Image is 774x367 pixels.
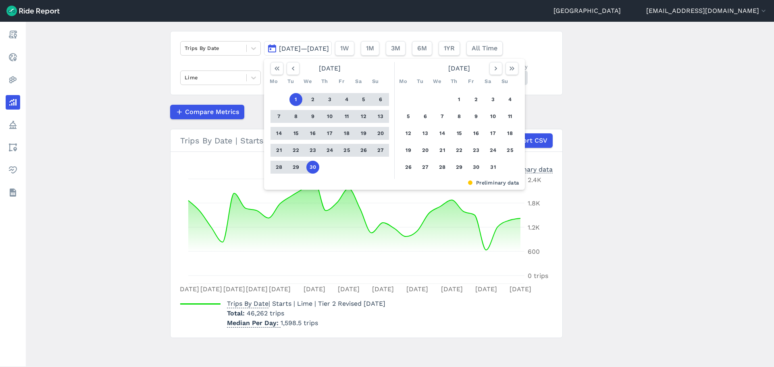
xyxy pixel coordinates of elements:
[528,272,548,280] tspan: 0 trips
[170,105,244,119] button: Compare Metrics
[361,41,379,56] button: 1M
[323,144,336,157] button: 24
[414,75,427,88] div: Tu
[504,110,516,123] button: 11
[357,93,370,106] button: 5
[475,285,497,293] tspan: [DATE]
[227,318,385,328] p: 1,598.5 trips
[304,285,325,293] tspan: [DATE]
[470,144,483,157] button: 23
[338,285,360,293] tspan: [DATE]
[528,176,541,184] tspan: 2.4K
[397,75,410,88] div: Mo
[273,144,285,157] button: 21
[289,144,302,157] button: 22
[6,95,20,110] a: Analyze
[369,75,382,88] div: Su
[227,317,281,328] span: Median Per Day
[6,73,20,87] a: Heatmaps
[323,127,336,140] button: 17
[487,144,499,157] button: 24
[6,185,20,200] a: Datasets
[453,144,466,157] button: 22
[391,44,400,53] span: 3M
[246,285,268,293] tspan: [DATE]
[6,140,20,155] a: Areas
[289,110,302,123] button: 8
[419,161,432,174] button: 27
[366,44,374,53] span: 1M
[185,107,239,117] span: Compare Metrics
[264,41,332,56] button: [DATE]—[DATE]
[306,144,319,157] button: 23
[504,93,516,106] button: 4
[6,50,20,64] a: Realtime
[200,285,222,293] tspan: [DATE]
[402,144,415,157] button: 19
[431,75,443,88] div: We
[352,75,365,88] div: Sa
[528,224,540,231] tspan: 1.2K
[419,110,432,123] button: 6
[487,110,499,123] button: 10
[510,285,531,293] tspan: [DATE]
[340,110,353,123] button: 11
[374,93,387,106] button: 6
[466,41,503,56] button: All Time
[318,75,331,88] div: Th
[504,127,516,140] button: 18
[397,62,522,75] div: [DATE]
[289,161,302,174] button: 29
[306,161,319,174] button: 30
[6,118,20,132] a: Policy
[323,110,336,123] button: 10
[357,110,370,123] button: 12
[180,133,553,148] div: Trips By Date | Starts | Lime | Tier 2 Revised [DATE]
[340,144,353,157] button: 25
[402,161,415,174] button: 26
[436,110,449,123] button: 7
[553,6,621,16] a: [GEOGRAPHIC_DATA]
[340,93,353,106] button: 4
[306,93,319,106] button: 2
[436,144,449,157] button: 21
[386,41,406,56] button: 3M
[6,163,20,177] a: Health
[470,127,483,140] button: 16
[284,75,297,88] div: Tu
[511,136,547,145] span: Export CSV
[374,110,387,123] button: 13
[487,127,499,140] button: 17
[267,75,280,88] div: Mo
[481,75,494,88] div: Sa
[289,93,302,106] button: 1
[453,127,466,140] button: 15
[357,127,370,140] button: 19
[470,93,483,106] button: 2
[453,161,466,174] button: 29
[402,127,415,140] button: 12
[472,44,497,53] span: All Time
[227,309,247,317] span: Total
[528,248,540,255] tspan: 600
[444,44,455,53] span: 1YR
[306,110,319,123] button: 9
[301,75,314,88] div: We
[340,127,353,140] button: 18
[177,285,199,293] tspan: [DATE]
[374,127,387,140] button: 20
[323,93,336,106] button: 3
[501,165,553,173] div: Preliminary data
[453,110,466,123] button: 8
[335,75,348,88] div: Fr
[436,127,449,140] button: 14
[270,179,519,187] div: Preliminary data
[374,144,387,157] button: 27
[419,144,432,157] button: 20
[6,6,60,16] img: Ride Report
[439,41,460,56] button: 1YR
[306,127,319,140] button: 16
[436,161,449,174] button: 28
[357,144,370,157] button: 26
[412,41,432,56] button: 6M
